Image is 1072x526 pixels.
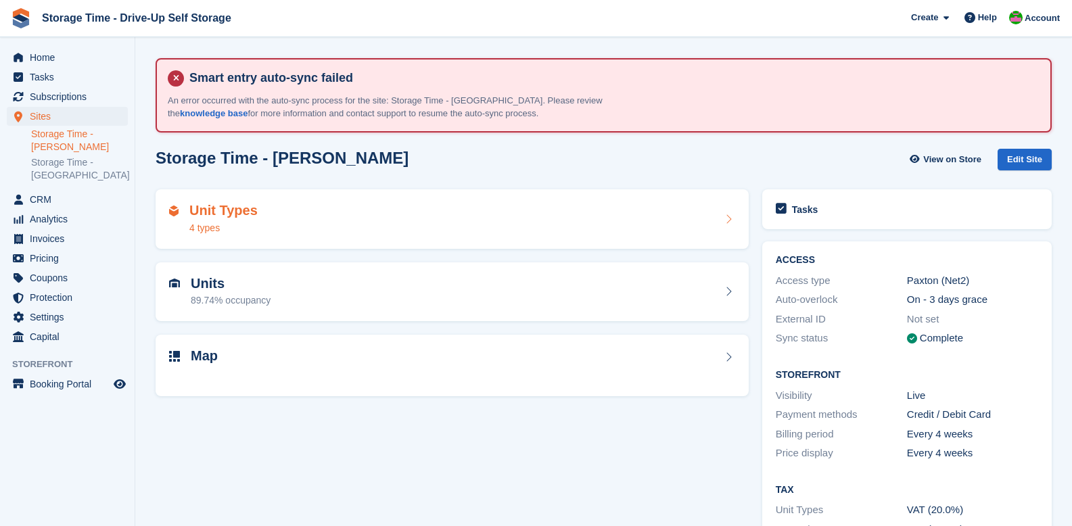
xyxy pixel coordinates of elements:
a: Map [156,335,749,396]
span: Create [911,11,938,24]
span: Coupons [30,268,111,287]
h2: Units [191,276,271,291]
p: An error occurred with the auto-sync process for the site: Storage Time - [GEOGRAPHIC_DATA]. Plea... [168,94,641,120]
div: Auto-overlock [776,292,907,308]
a: Edit Site [998,149,1052,176]
a: menu [7,48,128,67]
img: stora-icon-8386f47178a22dfd0bd8f6a31ec36ba5ce8667c1dd55bd0f319d3a0aa187defe.svg [11,8,31,28]
div: 89.74% occupancy [191,293,271,308]
span: Home [30,48,111,67]
a: menu [7,68,128,87]
span: Subscriptions [30,87,111,106]
div: External ID [776,312,907,327]
div: Every 4 weeks [907,427,1038,442]
div: On - 3 days grace [907,292,1038,308]
div: Access type [776,273,907,289]
h2: Map [191,348,218,364]
span: Invoices [30,229,111,248]
span: Protection [30,288,111,307]
a: menu [7,375,128,393]
a: View on Store [908,149,987,171]
div: Price display [776,446,907,461]
div: Paxton (Net2) [907,273,1038,289]
h2: Storage Time - [PERSON_NAME] [156,149,409,167]
div: Edit Site [998,149,1052,171]
img: unit-type-icn-2b2737a686de81e16bb02015468b77c625bbabd49415b5ef34ead5e3b44a266d.svg [169,206,179,216]
img: Saeed [1009,11,1023,24]
span: Booking Portal [30,375,111,393]
a: menu [7,87,128,106]
h4: Smart entry auto-sync failed [184,70,1040,86]
div: Unit Types [776,502,907,518]
div: Visibility [776,388,907,404]
span: Sites [30,107,111,126]
a: menu [7,268,128,287]
img: map-icn-33ee37083ee616e46c38cad1a60f524a97daa1e2b2c8c0bc3eb3415660979fc1.svg [169,351,180,362]
a: menu [7,249,128,268]
div: Sync status [776,331,907,346]
span: Help [978,11,997,24]
a: menu [7,107,128,126]
a: menu [7,210,128,229]
a: Unit Types 4 types [156,189,749,249]
div: Every 4 weeks [907,446,1038,461]
a: Storage Time - Drive-Up Self Storage [37,7,237,29]
span: Pricing [30,249,111,268]
h2: Tax [776,485,1038,496]
span: CRM [30,190,111,209]
a: menu [7,190,128,209]
div: Billing period [776,427,907,442]
span: Tasks [30,68,111,87]
span: Storefront [12,358,135,371]
span: Account [1025,11,1060,25]
a: Preview store [112,376,128,392]
div: 4 types [189,221,258,235]
a: knowledge base [180,108,248,118]
span: View on Store [923,153,981,166]
h2: ACCESS [776,255,1038,266]
a: menu [7,308,128,327]
a: Units 89.74% occupancy [156,262,749,322]
div: VAT (20.0%) [907,502,1038,518]
h2: Storefront [776,370,1038,381]
a: Storage Time - [PERSON_NAME] [31,128,128,153]
span: Analytics [30,210,111,229]
div: Live [907,388,1038,404]
a: menu [7,229,128,248]
div: Payment methods [776,407,907,423]
a: menu [7,288,128,307]
a: Storage Time - [GEOGRAPHIC_DATA] [31,156,128,182]
div: Credit / Debit Card [907,407,1038,423]
div: Not set [907,312,1038,327]
h2: Tasks [792,204,818,216]
img: unit-icn-7be61d7bf1b0ce9d3e12c5938cc71ed9869f7b940bace4675aadf7bd6d80202e.svg [169,279,180,288]
span: Capital [30,327,111,346]
h2: Unit Types [189,203,258,218]
span: Settings [30,308,111,327]
div: Complete [920,331,963,346]
a: menu [7,327,128,346]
